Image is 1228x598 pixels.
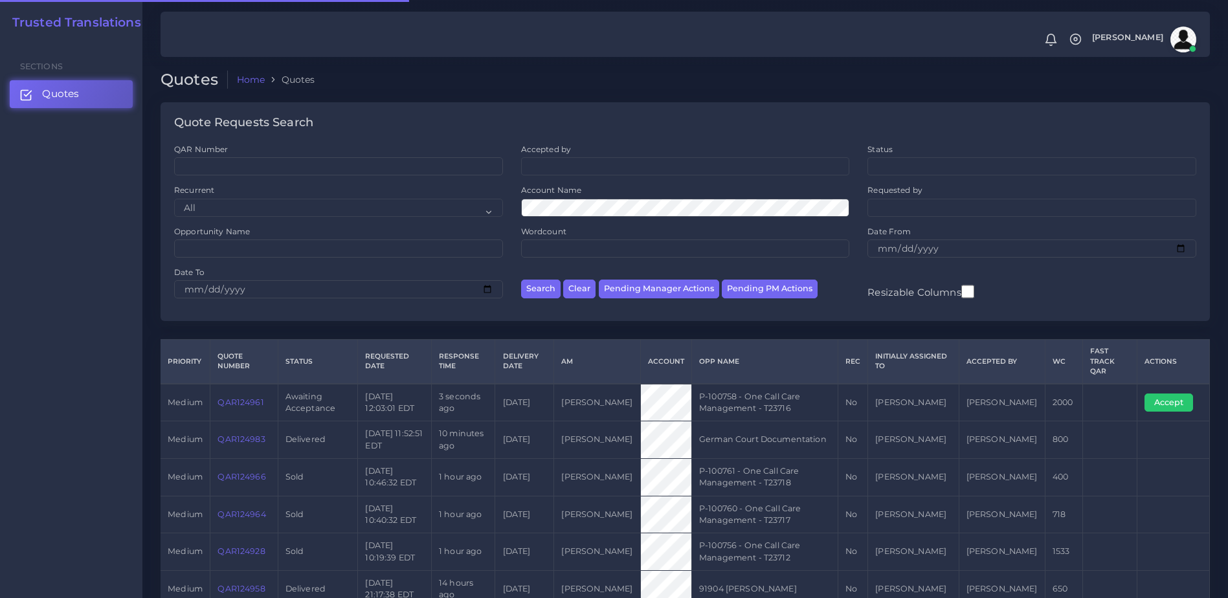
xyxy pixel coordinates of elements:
td: [DATE] 10:40:32 EDT [358,496,432,533]
label: Date To [174,267,205,278]
td: [DATE] [495,533,554,571]
th: Quote Number [210,340,278,384]
td: 1 hour ago [431,533,495,571]
td: [PERSON_NAME] [959,384,1045,421]
label: Wordcount [521,226,566,237]
td: [PERSON_NAME] [868,421,959,459]
label: Opportunity Name [174,226,250,237]
a: QAR124966 [218,472,265,482]
th: Fast Track QAR [1082,340,1137,384]
td: Sold [278,496,358,533]
input: Resizable Columns [961,283,974,300]
span: medium [168,472,203,482]
td: [PERSON_NAME] [868,384,959,421]
a: Accept [1144,397,1202,406]
td: 3 seconds ago [431,384,495,421]
span: [PERSON_NAME] [1092,34,1163,42]
td: 1 hour ago [431,458,495,496]
li: Quotes [265,73,315,86]
a: QAR124964 [218,509,265,519]
td: P-100758 - One Call Care Management - T23716 [691,384,838,421]
td: P-100761 - One Call Care Management - T23718 [691,458,838,496]
span: Sections [20,61,63,71]
label: Recurrent [174,184,214,195]
a: QAR124983 [218,434,265,444]
a: QAR124961 [218,397,263,407]
th: Delivery Date [495,340,554,384]
th: Response Time [431,340,495,384]
a: QAR124958 [218,584,265,593]
span: medium [168,509,203,519]
td: [PERSON_NAME] [959,533,1045,571]
td: 10 minutes ago [431,421,495,459]
span: medium [168,584,203,593]
label: Status [867,144,893,155]
td: Delivered [278,421,358,459]
td: [DATE] [495,421,554,459]
th: Account [640,340,691,384]
button: Pending PM Actions [722,280,818,298]
td: [PERSON_NAME] [554,384,640,421]
label: Accepted by [521,144,572,155]
td: [PERSON_NAME] [959,496,1045,533]
label: QAR Number [174,144,228,155]
td: 1533 [1045,533,1082,571]
a: Quotes [10,80,133,107]
th: Opp Name [691,340,838,384]
td: 400 [1045,458,1082,496]
a: [PERSON_NAME]avatar [1086,27,1201,52]
td: [PERSON_NAME] [868,458,959,496]
a: Trusted Translations [3,16,141,30]
td: Sold [278,533,358,571]
td: No [838,533,867,571]
a: QAR124928 [218,546,265,556]
td: 800 [1045,421,1082,459]
td: German Court Documentation [691,421,838,459]
th: REC [838,340,867,384]
td: [DATE] [495,496,554,533]
td: [PERSON_NAME] [554,421,640,459]
label: Requested by [867,184,922,195]
th: WC [1045,340,1082,384]
td: [DATE] 12:03:01 EDT [358,384,432,421]
span: medium [168,434,203,444]
h4: Quote Requests Search [174,116,313,130]
td: No [838,496,867,533]
th: Actions [1137,340,1209,384]
th: AM [554,340,640,384]
td: No [838,384,867,421]
span: medium [168,397,203,407]
span: medium [168,546,203,556]
td: [DATE] 10:19:39 EDT [358,533,432,571]
label: Resizable Columns [867,283,974,300]
button: Search [521,280,561,298]
th: Requested Date [358,340,432,384]
a: Home [237,73,265,86]
img: avatar [1170,27,1196,52]
td: P-100756 - One Call Care Management - T23712 [691,533,838,571]
th: Initially Assigned to [868,340,959,384]
td: [PERSON_NAME] [868,496,959,533]
td: 1 hour ago [431,496,495,533]
td: [PERSON_NAME] [554,533,640,571]
button: Accept [1144,393,1193,412]
td: [PERSON_NAME] [959,458,1045,496]
td: [DATE] 11:52:51 EDT [358,421,432,459]
td: No [838,421,867,459]
td: [PERSON_NAME] [554,496,640,533]
td: 2000 [1045,384,1082,421]
span: Quotes [42,87,79,101]
td: 718 [1045,496,1082,533]
button: Clear [563,280,596,298]
td: [DATE] [495,384,554,421]
td: [DATE] 10:46:32 EDT [358,458,432,496]
label: Account Name [521,184,582,195]
button: Pending Manager Actions [599,280,719,298]
th: Status [278,340,358,384]
td: No [838,458,867,496]
td: [PERSON_NAME] [554,458,640,496]
td: P-100760 - One Call Care Management - T23717 [691,496,838,533]
th: Priority [161,340,210,384]
td: Awaiting Acceptance [278,384,358,421]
